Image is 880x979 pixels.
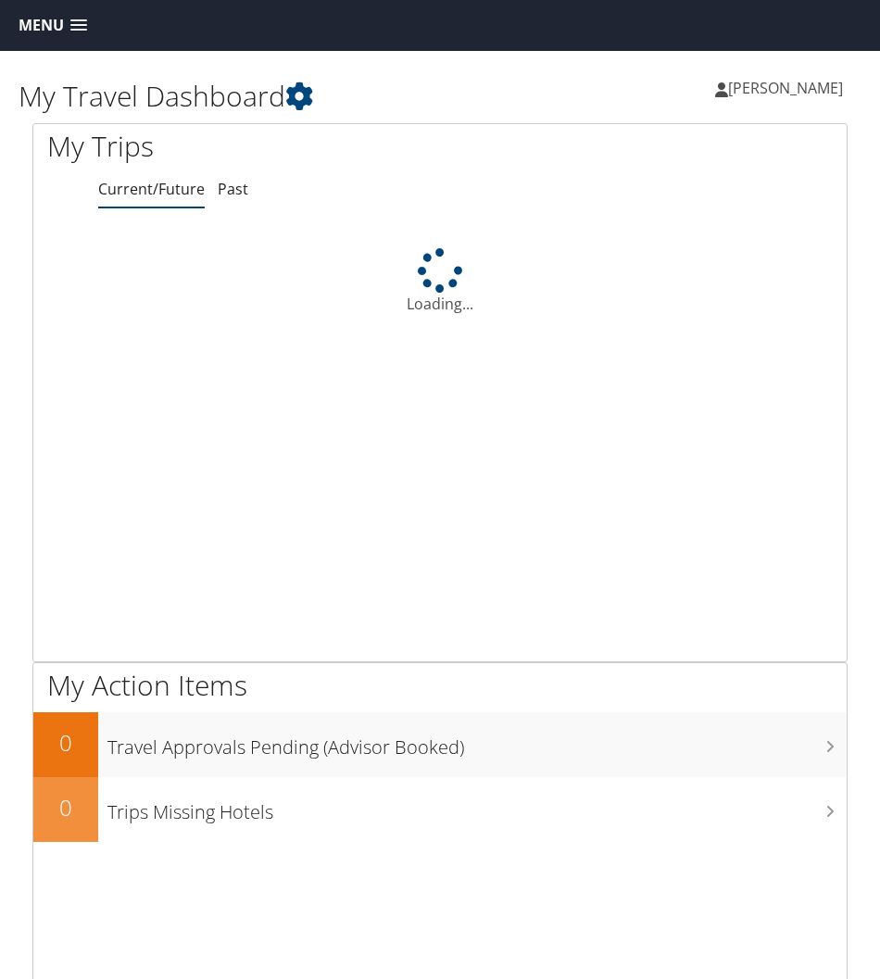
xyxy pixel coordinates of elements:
a: 0Trips Missing Hotels [33,777,847,842]
h1: My Action Items [33,666,847,705]
span: Menu [19,17,64,34]
h1: My Travel Dashboard [19,77,440,116]
h2: 0 [33,792,98,823]
div: Loading... [33,248,847,315]
a: [PERSON_NAME] [715,60,861,116]
a: Current/Future [98,179,205,199]
h1: My Trips [47,127,426,166]
a: Past [218,179,248,199]
h3: Travel Approvals Pending (Advisor Booked) [107,725,847,760]
span: [PERSON_NAME] [728,78,843,98]
h3: Trips Missing Hotels [107,790,847,825]
a: 0Travel Approvals Pending (Advisor Booked) [33,712,847,777]
a: Menu [9,10,96,41]
h2: 0 [33,727,98,759]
